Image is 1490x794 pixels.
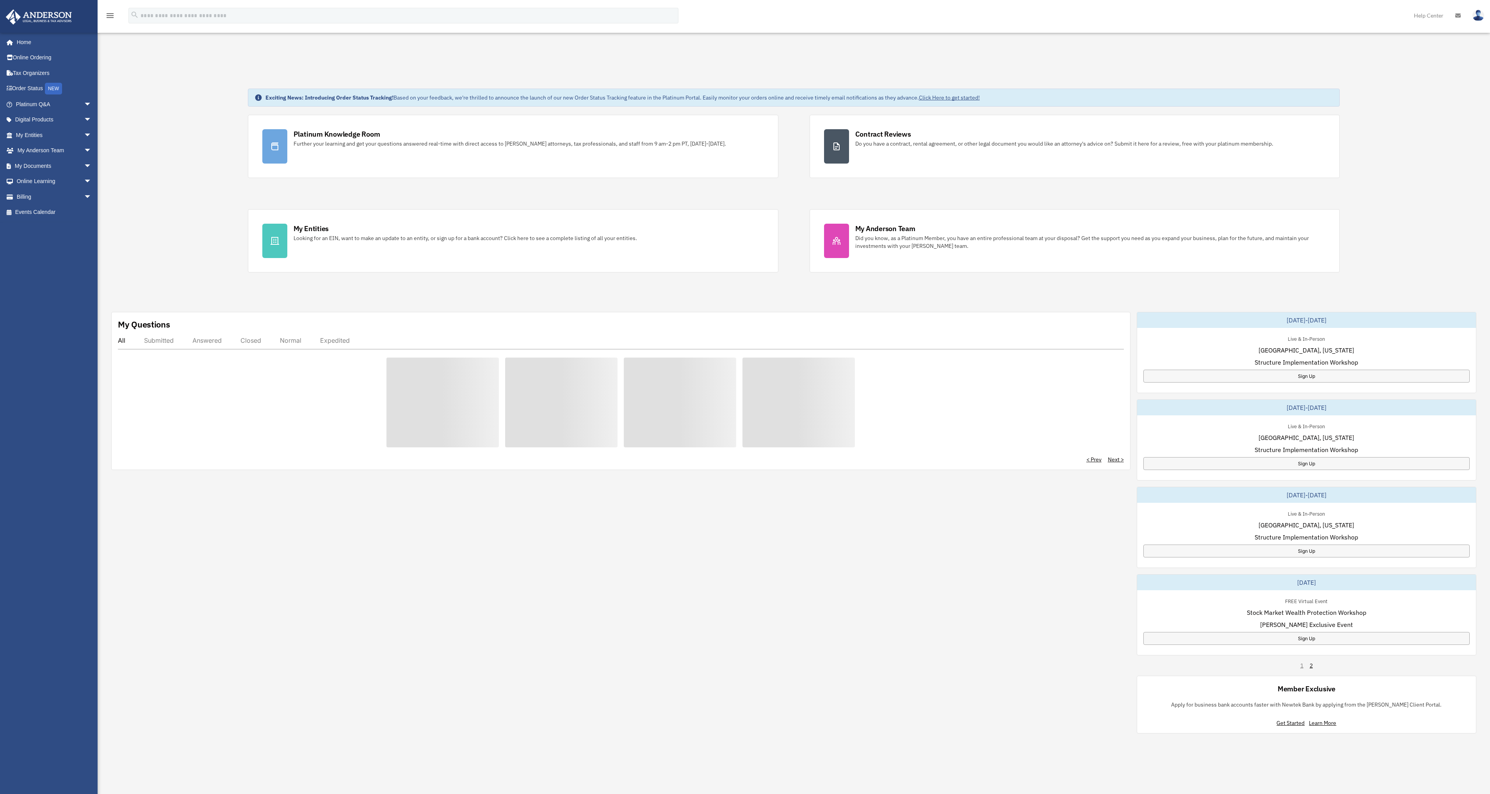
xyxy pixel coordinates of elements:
span: arrow_drop_down [84,189,100,205]
div: Answered [192,336,222,344]
a: Click Here to get started! [919,94,980,101]
a: Online Learningarrow_drop_down [5,174,103,189]
a: Get Started [1276,719,1308,726]
div: Expedited [320,336,350,344]
span: arrow_drop_down [84,112,100,128]
div: Live & In-Person [1282,509,1331,517]
div: FREE Virtual Event [1279,596,1334,605]
img: User Pic [1472,10,1484,21]
a: Learn More [1309,719,1336,726]
a: Sign Up [1143,632,1470,645]
a: Online Ordering [5,50,103,66]
a: My Documentsarrow_drop_down [5,158,103,174]
span: arrow_drop_down [84,158,100,174]
span: Structure Implementation Workshop [1255,445,1358,454]
div: Platinum Knowledge Room [294,129,380,139]
span: arrow_drop_down [84,127,100,143]
div: Further your learning and get your questions answered real-time with direct access to [PERSON_NAM... [294,140,726,148]
span: [GEOGRAPHIC_DATA], [US_STATE] [1259,345,1354,355]
a: Sign Up [1143,370,1470,383]
div: Based on your feedback, we're thrilled to announce the launch of our new Order Status Tracking fe... [265,94,980,101]
div: Closed [240,336,261,344]
span: arrow_drop_down [84,143,100,159]
a: Sign Up [1143,457,1470,470]
span: Structure Implementation Workshop [1255,532,1358,542]
i: search [130,11,139,19]
div: My Entities [294,224,329,233]
div: [DATE]-[DATE] [1137,312,1476,328]
strong: Exciting News: Introducing Order Status Tracking! [265,94,393,101]
div: [DATE] [1137,575,1476,590]
p: Apply for business bank accounts faster with Newtek Bank by applying from the [PERSON_NAME] Clien... [1171,700,1442,710]
div: Contract Reviews [855,129,911,139]
a: Order StatusNEW [5,81,103,97]
a: My Anderson Teamarrow_drop_down [5,143,103,158]
a: Billingarrow_drop_down [5,189,103,205]
div: Normal [280,336,301,344]
span: Structure Implementation Workshop [1255,358,1358,367]
a: Platinum Knowledge Room Further your learning and get your questions answered real-time with dire... [248,115,778,178]
div: NEW [45,83,62,94]
a: Tax Organizers [5,65,103,81]
a: My Entities Looking for an EIN, want to make an update to an entity, or sign up for a bank accoun... [248,209,778,272]
div: My Anderson Team [855,224,915,233]
div: Submitted [144,336,174,344]
a: menu [105,14,115,20]
a: Platinum Q&Aarrow_drop_down [5,96,103,112]
a: Next > [1108,456,1124,463]
a: < Prev [1086,456,1102,463]
a: Sign Up [1143,545,1470,557]
div: Looking for an EIN, want to make an update to an entity, or sign up for a bank account? Click her... [294,234,637,242]
span: arrow_drop_down [84,96,100,112]
span: [GEOGRAPHIC_DATA], [US_STATE] [1259,520,1354,530]
div: All [118,336,125,344]
a: Contract Reviews Do you have a contract, rental agreement, or other legal document you would like... [810,115,1340,178]
div: Did you know, as a Platinum Member, you have an entire professional team at your disposal? Get th... [855,234,1326,250]
span: [GEOGRAPHIC_DATA], [US_STATE] [1259,433,1354,442]
a: 2 [1310,662,1313,669]
span: arrow_drop_down [84,174,100,190]
div: Member Exclusive [1278,684,1335,694]
a: Home [5,34,100,50]
div: Do you have a contract, rental agreement, or other legal document you would like an attorney's ad... [855,140,1273,148]
i: menu [105,11,115,20]
div: Live & In-Person [1282,422,1331,430]
div: [DATE]-[DATE] [1137,487,1476,503]
a: My Entitiesarrow_drop_down [5,127,103,143]
a: My Anderson Team Did you know, as a Platinum Member, you have an entire professional team at your... [810,209,1340,272]
div: [DATE]-[DATE] [1137,400,1476,415]
a: Events Calendar [5,205,103,220]
span: Stock Market Wealth Protection Workshop [1247,608,1366,617]
span: [PERSON_NAME] Exclusive Event [1260,620,1353,629]
div: Live & In-Person [1282,334,1331,342]
a: Digital Productsarrow_drop_down [5,112,103,128]
div: My Questions [118,319,170,330]
img: Anderson Advisors Platinum Portal [4,9,74,25]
